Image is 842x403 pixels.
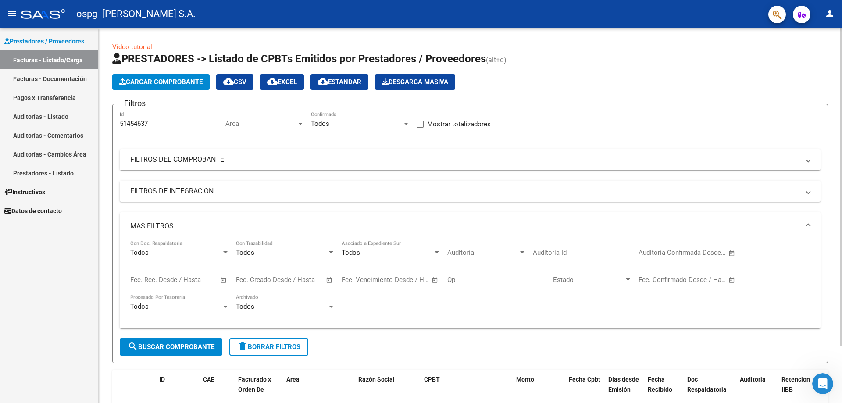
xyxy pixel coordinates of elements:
[130,155,799,164] mat-panel-title: FILTROS DEL COMPROBANTE
[130,303,149,310] span: Todos
[267,76,278,87] mat-icon: cloud_download
[639,249,667,257] input: Start date
[130,249,149,257] span: Todos
[310,74,368,90] button: Estandar
[237,341,248,352] mat-icon: delete
[267,78,297,86] span: EXCEL
[382,78,448,86] span: Descarga Masiva
[781,376,810,393] span: Retencion IIBB
[486,56,507,64] span: (alt+q)
[675,276,717,284] input: End date
[120,149,821,170] mat-expansion-panel-header: FILTROS DEL COMPROBANTE
[69,4,97,24] span: - ospg
[675,249,717,257] input: End date
[229,338,308,356] button: Borrar Filtros
[824,8,835,19] mat-icon: person
[740,376,766,383] span: Auditoria
[120,181,821,202] mat-expansion-panel-header: FILTROS DE INTEGRACION
[167,276,209,284] input: End date
[112,74,210,90] button: Cargar Comprobante
[639,276,667,284] input: Start date
[430,275,440,285] button: Open calendar
[553,276,624,284] span: Estado
[648,376,672,393] span: Fecha Recibido
[727,275,737,285] button: Open calendar
[236,303,254,310] span: Todos
[120,212,821,240] mat-expansion-panel-header: MAS FILTROS
[97,4,196,24] span: - [PERSON_NAME] S.A.
[7,8,18,19] mat-icon: menu
[223,76,234,87] mat-icon: cloud_download
[427,119,491,129] span: Mostrar totalizadores
[128,343,214,351] span: Buscar Comprobante
[219,275,229,285] button: Open calendar
[159,376,165,383] span: ID
[342,249,360,257] span: Todos
[812,373,833,394] iframe: Intercom live chat
[223,78,246,86] span: CSV
[112,43,152,51] a: Video tutorial
[120,97,150,110] h3: Filtros
[260,74,304,90] button: EXCEL
[128,341,138,352] mat-icon: search
[286,376,300,383] span: Area
[238,376,271,393] span: Facturado x Orden De
[4,187,45,197] span: Instructivos
[130,276,159,284] input: Start date
[130,221,799,231] mat-panel-title: MAS FILTROS
[516,376,534,383] span: Monto
[318,76,328,87] mat-icon: cloud_download
[311,120,329,128] span: Todos
[120,240,821,328] div: MAS FILTROS
[130,186,799,196] mat-panel-title: FILTROS DE INTEGRACION
[447,249,518,257] span: Auditoría
[358,376,395,383] span: Razón Social
[375,74,455,90] button: Descarga Masiva
[608,376,639,393] span: Días desde Emisión
[687,376,727,393] span: Doc Respaldatoria
[342,276,370,284] input: Start date
[225,120,296,128] span: Area
[4,36,84,46] span: Prestadores / Proveedores
[424,376,440,383] span: CPBT
[216,74,253,90] button: CSV
[236,249,254,257] span: Todos
[325,275,335,285] button: Open calendar
[378,276,421,284] input: End date
[569,376,600,383] span: Fecha Cpbt
[236,276,264,284] input: Start date
[272,276,315,284] input: End date
[4,206,62,216] span: Datos de contacto
[318,78,361,86] span: Estandar
[120,338,222,356] button: Buscar Comprobante
[727,248,737,258] button: Open calendar
[237,343,300,351] span: Borrar Filtros
[112,53,486,65] span: PRESTADORES -> Listado de CPBTs Emitidos por Prestadores / Proveedores
[203,376,214,383] span: CAE
[119,78,203,86] span: Cargar Comprobante
[375,74,455,90] app-download-masive: Descarga masiva de comprobantes (adjuntos)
